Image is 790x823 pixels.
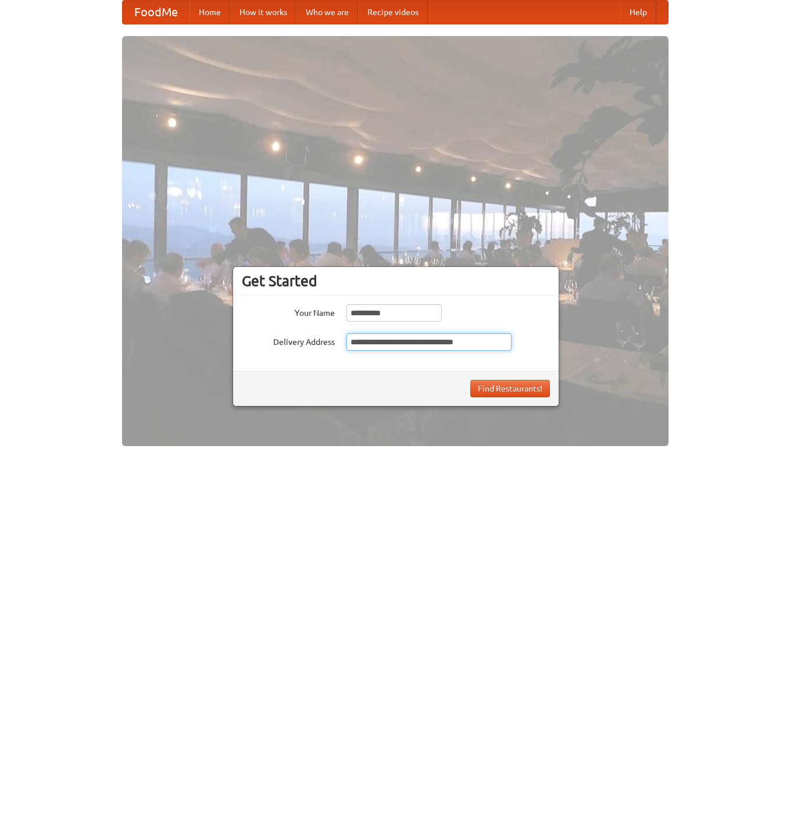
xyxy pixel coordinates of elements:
h3: Get Started [242,272,550,290]
a: Who we are [296,1,358,24]
label: Your Name [242,304,335,319]
a: Home [190,1,230,24]
a: Recipe videos [358,1,428,24]
a: Help [620,1,656,24]
a: FoodMe [123,1,190,24]
button: Find Restaurants! [470,380,550,397]
label: Delivery Address [242,333,335,348]
a: How it works [230,1,296,24]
